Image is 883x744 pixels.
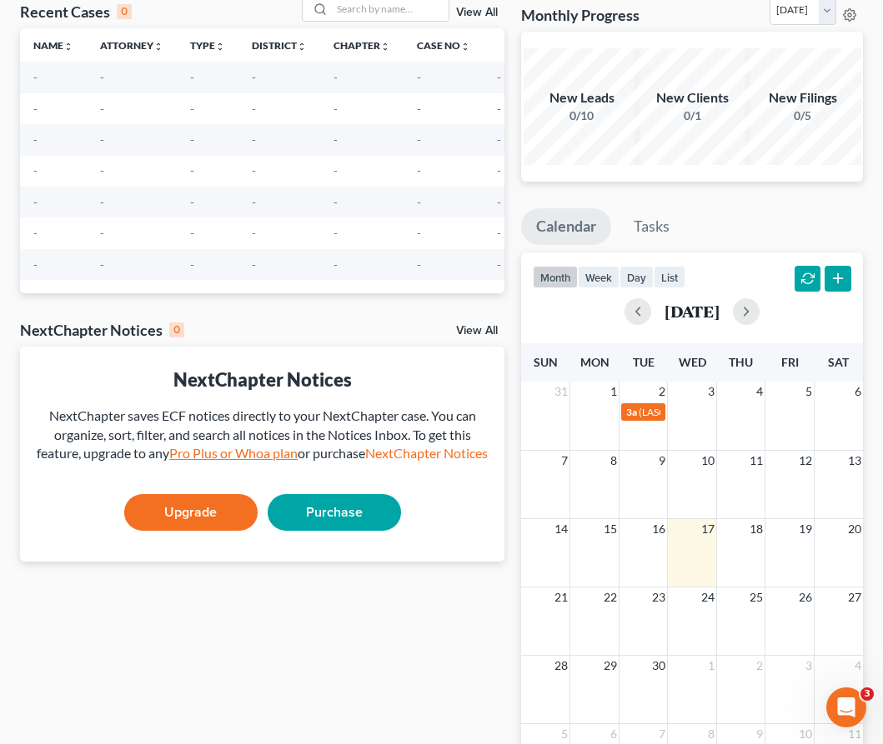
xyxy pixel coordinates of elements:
[63,42,73,52] i: unfold_more
[33,70,38,84] span: -
[334,257,338,272] span: -
[602,656,619,676] span: 29
[620,266,654,288] button: day
[334,132,338,147] span: -
[153,42,163,52] i: unfold_more
[334,70,338,84] span: -
[252,257,256,272] span: -
[417,39,470,52] a: Case Nounfold_more
[252,195,256,209] span: -
[33,132,38,147] span: -
[460,42,470,52] i: unfold_more
[853,382,863,402] span: 6
[33,367,491,392] div: NextChapter Notices
[650,519,667,539] span: 16
[334,102,338,116] span: -
[748,451,765,471] span: 11
[365,445,488,461] a: NextChapter Notices
[826,687,866,727] iframe: Intercom live chat
[117,4,132,19] div: 0
[580,355,610,369] span: Mon
[846,724,863,744] span: 11
[190,257,194,272] span: -
[33,407,491,464] div: NextChapter saves ECF notices directly to your NextChapter case. You can organize, sort, filter, ...
[745,107,861,124] div: 0/5
[215,42,225,52] i: unfold_more
[252,102,256,116] span: -
[334,163,338,177] span: -
[755,724,765,744] span: 9
[657,724,667,744] span: 7
[654,266,685,288] button: list
[100,39,163,52] a: Attorneyunfold_more
[190,39,225,52] a: Typeunfold_more
[650,656,667,676] span: 30
[169,322,184,337] div: 0
[700,451,716,471] span: 10
[497,163,501,177] span: -
[20,320,184,340] div: NextChapter Notices
[334,195,338,209] span: -
[190,163,194,177] span: -
[729,355,753,369] span: Thu
[700,587,716,607] span: 24
[100,132,104,147] span: -
[609,451,619,471] span: 8
[797,724,814,744] span: 10
[524,107,640,124] div: 0/10
[521,208,611,245] a: Calendar
[860,687,874,701] span: 3
[417,102,421,116] span: -
[417,226,421,240] span: -
[334,39,390,52] a: Chapterunfold_more
[100,70,104,84] span: -
[33,226,38,240] span: -
[497,102,501,116] span: -
[124,494,258,531] a: Upgrade
[33,195,38,209] span: -
[553,656,569,676] span: 28
[297,42,307,52] i: unfold_more
[100,163,104,177] span: -
[417,195,421,209] span: -
[578,266,620,288] button: week
[417,163,421,177] span: -
[634,107,750,124] div: 0/1
[497,195,501,209] span: -
[553,519,569,539] span: 14
[497,132,501,147] span: -
[100,195,104,209] span: -
[634,88,750,107] div: New Clients
[33,163,38,177] span: -
[804,382,814,402] span: 5
[252,226,256,240] span: -
[609,382,619,402] span: 1
[190,132,194,147] span: -
[679,355,706,369] span: Wed
[559,451,569,471] span: 7
[706,724,716,744] span: 8
[169,445,298,461] a: Pro Plus or Whoa plan
[268,494,401,531] a: Purchase
[804,656,814,676] span: 3
[781,355,799,369] span: Fri
[252,70,256,84] span: -
[534,355,558,369] span: Sun
[417,257,421,272] span: -
[190,226,194,240] span: -
[334,226,338,240] span: -
[609,724,619,744] span: 6
[559,724,569,744] span: 5
[706,382,716,402] span: 3
[553,587,569,607] span: 21
[497,70,501,84] span: -
[657,382,667,402] span: 2
[846,519,863,539] span: 20
[497,226,501,240] span: -
[252,132,256,147] span: -
[602,519,619,539] span: 15
[846,451,863,471] span: 13
[797,519,814,539] span: 19
[417,132,421,147] span: -
[380,42,390,52] i: unfold_more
